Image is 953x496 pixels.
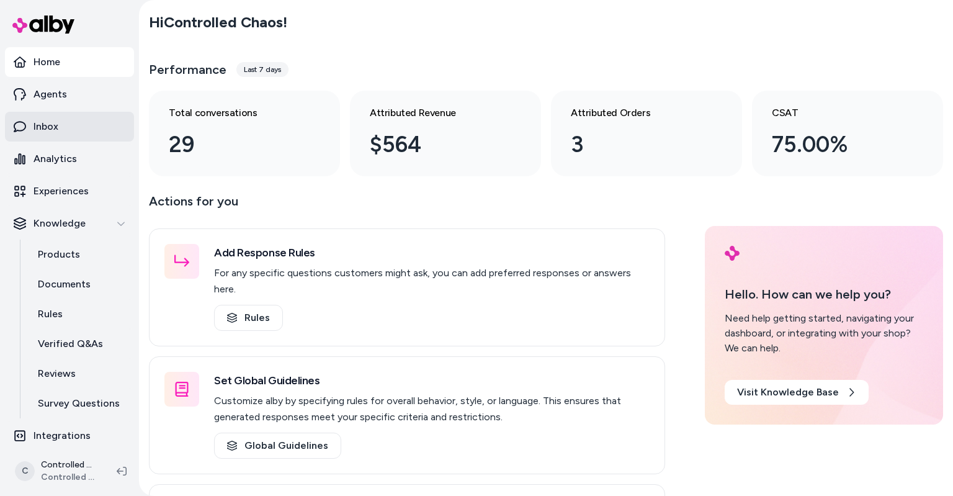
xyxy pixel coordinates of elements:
[25,389,134,418] a: Survey Questions
[214,393,650,425] p: Customize alby by specifying rules for overall behavior, style, or language. This ensures that ge...
[25,240,134,269] a: Products
[725,311,923,356] div: Need help getting started, navigating your dashboard, or integrating with your shop? We can help.
[25,299,134,329] a: Rules
[214,433,341,459] a: Global Guidelines
[5,112,134,142] a: Inbox
[25,329,134,359] a: Verified Q&As
[214,305,283,331] a: Rules
[41,459,97,471] p: Controlled Chaos Shopify
[772,128,903,161] div: 75.00%
[15,461,35,481] span: C
[5,421,134,451] a: Integrations
[5,176,134,206] a: Experiences
[34,428,91,443] p: Integrations
[752,91,943,176] a: CSAT 75.00%
[38,336,103,351] p: Verified Q&As
[34,184,89,199] p: Experiences
[5,79,134,109] a: Agents
[34,151,77,166] p: Analytics
[214,265,650,297] p: For any specific questions customers might ask, you can add preferred responses or answers here.
[25,359,134,389] a: Reviews
[5,144,134,174] a: Analytics
[350,91,541,176] a: Attributed Revenue $564
[169,106,300,120] h3: Total conversations
[38,307,63,322] p: Rules
[5,47,134,77] a: Home
[41,471,97,484] span: Controlled Chaos
[214,244,650,261] h3: Add Response Rules
[38,277,91,292] p: Documents
[772,106,903,120] h3: CSAT
[725,246,740,261] img: alby Logo
[149,61,226,78] h3: Performance
[34,87,67,102] p: Agents
[25,269,134,299] a: Documents
[149,191,665,221] p: Actions for you
[236,62,289,77] div: Last 7 days
[38,247,80,262] p: Products
[34,216,86,231] p: Knowledge
[34,119,58,134] p: Inbox
[214,372,650,389] h3: Set Global Guidelines
[38,366,76,381] p: Reviews
[725,285,923,304] p: Hello. How can we help you?
[34,55,60,70] p: Home
[571,106,702,120] h3: Attributed Orders
[5,209,134,238] button: Knowledge
[725,380,869,405] a: Visit Knowledge Base
[571,128,702,161] div: 3
[169,128,300,161] div: 29
[370,106,501,120] h3: Attributed Revenue
[551,91,742,176] a: Attributed Orders 3
[12,16,74,34] img: alby Logo
[149,91,340,176] a: Total conversations 29
[149,13,287,32] h2: Hi Controlled Chaos !
[7,451,107,491] button: CControlled Chaos ShopifyControlled Chaos
[38,396,120,411] p: Survey Questions
[370,128,501,161] div: $564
